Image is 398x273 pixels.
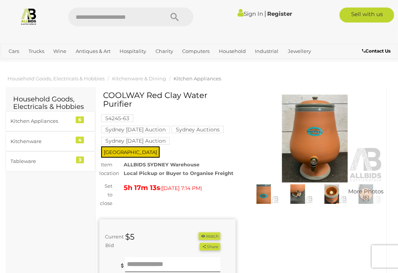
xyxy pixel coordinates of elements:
[50,45,69,57] a: Wine
[362,47,392,55] a: Contact Us
[349,189,384,201] span: More Photos (6)
[283,184,313,204] img: COOLWAY Red Clay Water Purifier
[7,75,105,81] a: Household Goods, Electricals & Hobbies
[362,48,391,54] b: Contact Us
[124,184,161,192] strong: 5h 17m 13s
[351,184,381,204] img: COOLWAY Red Clay Water Purifier
[25,45,47,57] a: Trucks
[199,232,220,240] li: Watch this item
[101,126,170,133] mark: Sydney [DATE] Auction
[125,232,135,241] strong: $5
[101,127,170,133] a: Sydney [DATE] Auction
[162,185,201,192] span: [DATE] 7:14 PM
[153,45,176,57] a: Charity
[54,57,113,70] a: [GEOGRAPHIC_DATA]
[20,8,37,25] img: Allbids.com.au
[340,8,394,23] a: Sell with us
[6,131,95,151] a: Kitchenware 4
[73,45,114,57] a: Antiques & Art
[156,8,193,26] button: Search
[101,138,170,144] a: Sydney [DATE] Auction
[99,232,120,250] div: Current Bid
[6,45,22,57] a: Cars
[29,57,51,70] a: Sports
[172,127,224,133] a: Sydney Auctions
[112,75,166,81] a: Kitchenware & Dining
[101,115,133,121] a: 54245-63
[247,95,383,183] img: COOLWAY Red Clay Water Purifier
[285,45,314,57] a: Jewellery
[6,111,95,131] a: Kitchen Appliances 6
[267,10,292,17] a: Register
[10,117,72,125] div: Kitchen Appliances
[103,91,234,108] h1: COOLWAY Red Clay Water Purifier
[117,45,149,57] a: Hospitality
[252,45,281,57] a: Industrial
[6,151,95,171] a: Tableware 3
[172,126,224,133] mark: Sydney Auctions
[238,10,263,17] a: Sign In
[101,146,160,158] span: [GEOGRAPHIC_DATA]
[76,116,84,123] div: 6
[249,184,279,204] img: COOLWAY Red Clay Water Purifier
[317,184,347,204] img: COOLWAY Red Clay Water Purifier
[10,157,72,166] div: Tableware
[124,170,234,176] strong: Local Pickup or Buyer to Organise Freight
[76,157,84,163] div: 3
[161,185,202,191] span: ( )
[199,232,220,240] button: Watch
[179,45,212,57] a: Computers
[101,137,170,145] mark: Sydney [DATE] Auction
[264,9,266,18] span: |
[76,137,84,143] div: 4
[6,57,26,70] a: Office
[351,184,381,204] a: More Photos(6)
[94,182,118,208] div: Set to close
[101,115,133,122] mark: 54245-63
[124,161,200,167] strong: ALLBIDS SYDNEY Warehouse
[10,137,72,146] div: Kitchenware
[200,243,220,251] button: Share
[13,96,88,111] h2: Household Goods, Electricals & Hobbies
[216,45,249,57] a: Household
[94,160,118,178] div: Item location
[174,75,221,81] a: Kitchen Appliances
